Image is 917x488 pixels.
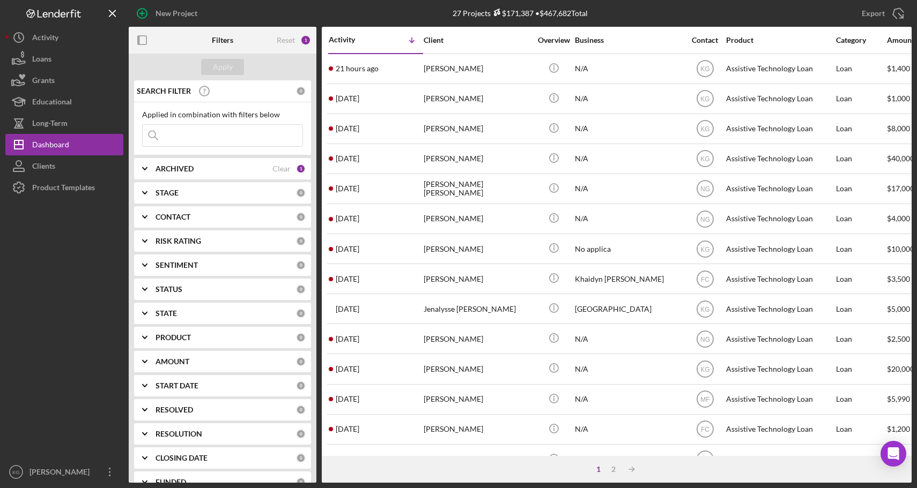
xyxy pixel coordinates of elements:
[575,235,682,263] div: No applica
[534,36,574,44] div: Overview
[575,415,682,444] div: N/A
[575,175,682,203] div: N/A
[606,465,621,474] div: 2
[700,95,709,103] text: KG
[5,27,123,48] button: Activity
[575,325,682,353] div: N/A
[726,175,833,203] div: Assistive Technology Loan
[156,333,191,342] b: PRODUCT
[575,205,682,233] div: N/A
[700,125,709,133] text: KG
[32,155,55,179] div: Clients
[300,35,311,46] div: 1
[142,110,303,119] div: Applied in combination with filters below
[700,65,709,73] text: KG
[424,265,531,293] div: [PERSON_NAME]
[12,469,20,475] text: KG
[277,36,295,44] div: Reset
[887,154,914,163] span: $40,000
[575,85,682,113] div: N/A
[887,244,914,253] span: $10,000
[726,325,833,353] div: Assistive Technology Loan
[32,112,68,137] div: Long-Term
[156,454,208,462] b: CLOSING DATE
[726,355,833,383] div: Assistive Technology Loan
[836,205,886,233] div: Loan
[336,154,359,163] time: 2025-09-06 08:47
[156,213,190,221] b: CONTACT
[887,424,910,433] span: $1,200
[5,155,123,177] a: Clients
[156,406,193,414] b: RESOLVED
[700,215,710,223] text: NG
[836,235,886,263] div: Loan
[156,478,186,486] b: FUNDED
[836,115,886,143] div: Loan
[836,55,886,83] div: Loan
[296,284,306,294] div: 0
[851,3,912,24] button: Export
[156,189,179,197] b: STAGE
[575,445,682,474] div: NA
[296,260,306,270] div: 0
[700,396,709,403] text: MF
[700,245,709,253] text: KG
[836,36,886,44] div: Category
[156,285,182,294] b: STATUS
[887,364,914,373] span: $20,000
[836,295,886,323] div: Loan
[424,235,531,263] div: [PERSON_NAME]
[887,334,910,343] span: $2,500
[296,333,306,342] div: 0
[453,9,588,18] div: 27 Projects • $467,682 Total
[5,177,123,198] button: Product Templates
[212,36,233,44] b: Filters
[424,115,531,143] div: [PERSON_NAME]
[296,236,306,246] div: 0
[296,212,306,222] div: 0
[881,441,906,467] div: Open Intercom Messenger
[836,415,886,444] div: Loan
[5,70,123,91] button: Grants
[156,164,194,173] b: ARCHIVED
[575,55,682,83] div: N/A
[5,48,123,70] button: Loans
[836,385,886,414] div: Loan
[329,35,376,44] div: Activity
[836,265,886,293] div: Loan
[575,115,682,143] div: N/A
[156,309,177,318] b: STATE
[272,164,291,173] div: Clear
[296,357,306,366] div: 0
[701,426,709,433] text: FC
[296,453,306,463] div: 0
[726,385,833,414] div: Assistive Technology Loan
[129,3,208,24] button: New Project
[32,48,51,72] div: Loans
[336,335,359,343] time: 2025-09-05 05:27
[156,430,202,438] b: RESOLUTION
[726,145,833,173] div: Assistive Technology Loan
[575,295,682,323] div: [GEOGRAPHIC_DATA]
[424,55,531,83] div: [PERSON_NAME]
[887,184,914,193] span: $17,000
[726,235,833,263] div: Assistive Technology Loan
[424,415,531,444] div: [PERSON_NAME]
[424,85,531,113] div: [PERSON_NAME]
[700,456,709,463] text: MF
[887,394,910,403] span: $5,990
[424,355,531,383] div: [PERSON_NAME]
[424,385,531,414] div: [PERSON_NAME]
[887,94,910,103] span: $1,000
[296,405,306,415] div: 0
[700,305,709,313] text: KG
[836,145,886,173] div: Loan
[156,381,198,390] b: START DATE
[887,124,910,133] span: $8,000
[296,429,306,439] div: 0
[726,55,833,83] div: Assistive Technology Loan
[336,365,359,373] time: 2025-09-05 03:01
[336,455,359,463] time: 2025-09-04 19:47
